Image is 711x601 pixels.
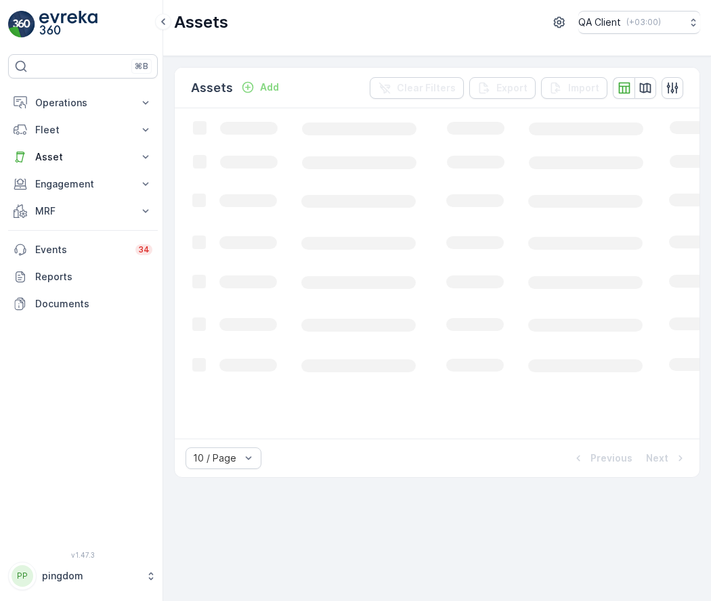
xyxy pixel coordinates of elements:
[135,61,148,72] p: ⌘B
[8,116,158,143] button: Fleet
[578,11,700,34] button: QA Client(+03:00)
[626,17,661,28] p: ( +03:00 )
[35,270,152,284] p: Reports
[236,79,284,95] button: Add
[578,16,621,29] p: QA Client
[469,77,536,99] button: Export
[35,150,131,164] p: Asset
[8,562,158,590] button: PPpingdom
[42,569,139,583] p: pingdom
[541,77,607,99] button: Import
[35,204,131,218] p: MRF
[397,81,456,95] p: Clear Filters
[138,244,150,255] p: 34
[8,236,158,263] a: Events34
[35,123,131,137] p: Fleet
[8,551,158,559] span: v 1.47.3
[8,143,158,171] button: Asset
[35,177,131,191] p: Engagement
[8,263,158,290] a: Reports
[12,565,33,587] div: PP
[370,77,464,99] button: Clear Filters
[35,243,127,257] p: Events
[191,79,233,97] p: Assets
[645,450,689,466] button: Next
[8,198,158,225] button: MRF
[8,171,158,198] button: Engagement
[570,450,634,466] button: Previous
[35,96,131,110] p: Operations
[174,12,228,33] p: Assets
[35,297,152,311] p: Documents
[568,81,599,95] p: Import
[8,89,158,116] button: Operations
[496,81,527,95] p: Export
[260,81,279,94] p: Add
[646,451,668,465] p: Next
[39,11,98,38] img: logo_light-DOdMpM7g.png
[8,11,35,38] img: logo
[590,451,632,465] p: Previous
[8,290,158,317] a: Documents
